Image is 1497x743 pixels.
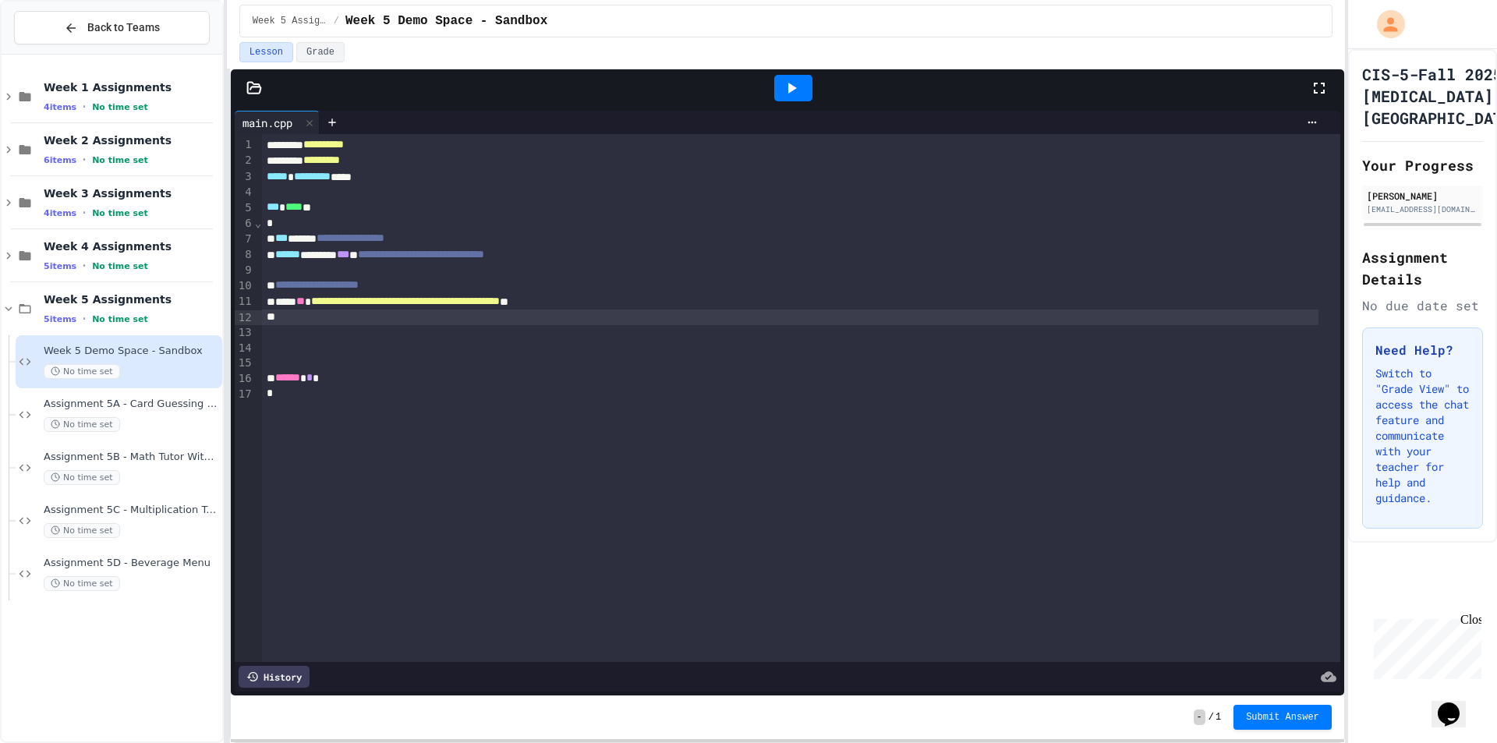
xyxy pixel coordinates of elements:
[334,15,339,27] span: /
[235,341,254,356] div: 14
[235,137,254,153] div: 1
[1432,681,1481,727] iframe: chat widget
[1246,711,1319,724] span: Submit Answer
[44,208,76,218] span: 4 items
[235,325,254,341] div: 13
[235,169,254,185] div: 3
[235,278,254,294] div: 10
[1233,705,1332,730] button: Submit Answer
[253,15,327,27] span: Week 5 Assignments
[44,292,219,306] span: Week 5 Assignments
[296,42,345,62] button: Grade
[83,101,86,113] span: •
[1194,709,1205,725] span: -
[44,470,120,485] span: No time set
[92,208,148,218] span: No time set
[235,387,254,402] div: 17
[44,314,76,324] span: 5 items
[44,451,219,464] span: Assignment 5B - Math Tutor With Loops and Switch
[235,115,300,131] div: main.cpp
[235,185,254,200] div: 4
[44,80,219,94] span: Week 1 Assignments
[44,417,120,432] span: No time set
[14,11,210,44] button: Back to Teams
[1216,711,1221,724] span: 1
[92,102,148,112] span: No time set
[235,153,254,168] div: 2
[1362,246,1483,290] h2: Assignment Details
[235,356,254,371] div: 15
[1375,341,1470,359] h3: Need Help?
[83,260,86,272] span: •
[44,364,120,379] span: No time set
[44,504,219,517] span: Assignment 5C - Multiplication Table for Jedi Academy
[235,232,254,247] div: 7
[44,398,219,411] span: Assignment 5A - Card Guessing Game
[235,247,254,263] div: 8
[235,200,254,216] div: 5
[44,133,219,147] span: Week 2 Assignments
[1367,203,1478,215] div: [EMAIL_ADDRESS][DOMAIN_NAME]
[92,314,148,324] span: No time set
[92,155,148,165] span: No time set
[44,186,219,200] span: Week 3 Assignments
[235,216,254,232] div: 6
[44,576,120,591] span: No time set
[6,6,108,99] div: Chat with us now!Close
[44,557,219,570] span: Assignment 5D - Beverage Menu
[1209,711,1214,724] span: /
[254,217,262,229] span: Fold line
[92,261,148,271] span: No time set
[83,154,86,166] span: •
[235,310,254,326] div: 12
[1375,366,1470,506] p: Switch to "Grade View" to access the chat feature and communicate with your teacher for help and ...
[1368,613,1481,679] iframe: chat widget
[44,261,76,271] span: 5 items
[1362,296,1483,315] div: No due date set
[83,207,86,219] span: •
[1361,6,1409,42] div: My Account
[235,263,254,278] div: 9
[239,666,310,688] div: History
[1367,189,1478,203] div: [PERSON_NAME]
[44,345,219,358] span: Week 5 Demo Space - Sandbox
[44,155,76,165] span: 6 items
[239,42,293,62] button: Lesson
[1362,154,1483,176] h2: Your Progress
[83,313,86,325] span: •
[44,239,219,253] span: Week 4 Assignments
[44,102,76,112] span: 4 items
[44,523,120,538] span: No time set
[235,294,254,310] div: 11
[235,371,254,387] div: 16
[87,19,160,36] span: Back to Teams
[235,111,320,134] div: main.cpp
[345,12,547,30] span: Week 5 Demo Space - Sandbox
